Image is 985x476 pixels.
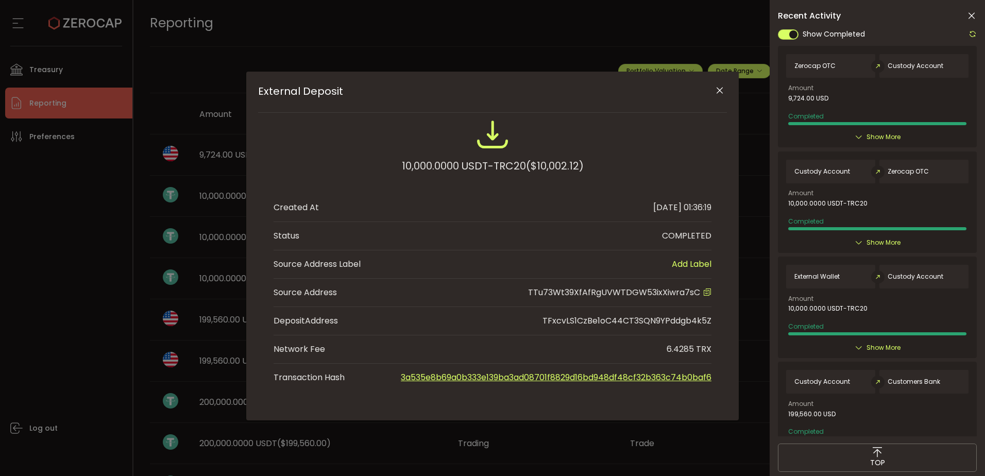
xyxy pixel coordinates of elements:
[788,190,813,196] span: Amount
[794,168,850,175] span: Custody Account
[888,273,943,280] span: Custody Account
[788,85,813,91] span: Amount
[667,343,711,355] div: 6.4285 TRX
[246,72,739,420] div: External Deposit
[778,12,841,20] span: Recent Activity
[274,230,299,242] div: Status
[788,217,824,226] span: Completed
[710,82,728,100] button: Close
[258,85,680,97] span: External Deposit
[528,286,700,298] span: TTu73Wt39XfAfRgUVWTDGW53ixXiwra7sC
[526,157,584,175] span: ($10,002.12)
[867,237,901,248] span: Show More
[672,258,711,270] span: Add Label
[888,168,929,175] span: Zerocap OTC
[788,427,824,436] span: Completed
[274,258,361,270] span: Source Address Label
[401,371,711,383] a: 3a535e8b69a0b333e139ba3ad08701f8829d16bd948df48cf32b363c74b0baf6
[653,201,711,214] div: [DATE] 01:36:19
[788,112,824,121] span: Completed
[274,286,337,299] div: Source Address
[788,200,868,207] span: 10,000.0000 USDT-TRC20
[788,411,836,418] span: 199,560.00 USD
[794,273,840,280] span: External Wallet
[274,315,305,327] span: Deposit
[542,315,711,327] div: TFxcvLS1CzBe1oC44CT3SQN9YPddgb4k5Z
[888,378,940,385] span: Customers Bank
[788,305,868,312] span: 10,000.0000 USDT-TRC20
[870,457,885,468] span: TOP
[274,201,319,214] div: Created At
[794,62,836,70] span: Zerocap OTC
[888,62,943,70] span: Custody Account
[788,95,828,102] span: 9,724.00 USD
[788,322,824,331] span: Completed
[402,157,584,175] div: 10,000.0000 USDT-TRC20
[933,427,985,476] iframe: Chat Widget
[274,371,377,384] span: Transaction Hash
[274,315,338,327] div: Address
[788,296,813,302] span: Amount
[794,378,850,385] span: Custody Account
[803,29,865,40] span: Show Completed
[662,230,711,242] div: COMPLETED
[788,401,813,407] span: Amount
[274,343,325,355] div: Network Fee
[867,132,901,142] span: Show More
[867,343,901,353] span: Show More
